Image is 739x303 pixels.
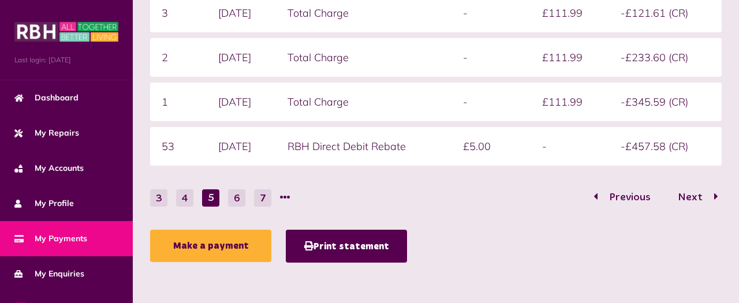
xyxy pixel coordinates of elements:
[14,233,87,245] span: My Payments
[207,38,276,77] td: [DATE]
[150,127,207,166] td: 53
[666,189,722,206] button: Go to page 6
[590,189,663,206] button: Go to page 4
[14,92,79,104] span: Dashboard
[150,189,167,207] button: Go to page 3
[254,189,271,207] button: Go to page 7
[14,268,84,280] span: My Enquiries
[609,83,722,121] td: -£345.59 (CR)
[451,83,530,121] td: -
[276,83,451,121] td: Total Charge
[150,83,207,121] td: 1
[14,162,84,174] span: My Accounts
[286,230,407,263] button: Print statement
[451,127,530,166] td: £5.00
[14,55,118,65] span: Last login: [DATE]
[600,192,659,203] span: Previous
[14,20,118,43] img: MyRBH
[150,230,271,262] a: Make a payment
[176,189,193,207] button: Go to page 4
[609,127,722,166] td: -£457.58 (CR)
[207,127,276,166] td: [DATE]
[669,192,711,203] span: Next
[14,197,74,210] span: My Profile
[276,38,451,77] td: Total Charge
[531,127,609,166] td: -
[531,38,609,77] td: £111.99
[150,38,207,77] td: 2
[228,189,245,207] button: Go to page 6
[207,83,276,121] td: [DATE]
[14,127,79,139] span: My Repairs
[451,38,530,77] td: -
[531,83,609,121] td: £111.99
[276,127,451,166] td: RBH Direct Debit Rebate
[609,38,722,77] td: -£233.60 (CR)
